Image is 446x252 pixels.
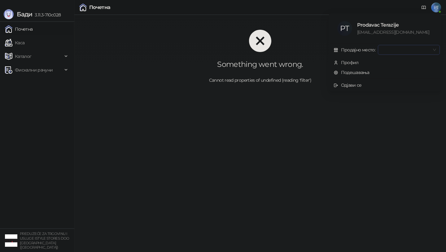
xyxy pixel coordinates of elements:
[341,46,375,53] div: Продајно место:
[5,37,24,49] a: Каса
[334,70,369,75] a: Подешавања
[249,30,271,52] span: close-circle
[15,64,53,76] span: Фискални рачуни
[5,23,33,35] a: Почетна
[419,2,429,12] a: Документација
[17,11,32,18] span: Бади
[32,12,61,18] span: 3.11.3-710c028
[89,5,111,10] div: Почетна
[341,82,362,89] div: Одјави се
[341,59,359,66] div: Профил
[84,59,436,69] div: Something went wrong.
[5,234,17,247] img: 64x64-companyLogo-77b92cf4-9946-4f36-9751-bf7bb5fd2c7d.png
[20,232,69,250] small: PREDUZEĆE ZA TRGOVINU I USLUGE ISTYLE STORES DOO [GEOGRAPHIC_DATA] ([GEOGRAPHIC_DATA])
[15,50,32,63] span: Каталог
[431,2,441,12] span: PT
[337,21,352,36] span: PT
[357,21,432,29] div: Prodavac Terazije
[84,77,436,84] div: Cannot read properties of undefined (reading 'filter')
[4,9,14,19] img: Logo
[357,29,432,36] div: [EMAIL_ADDRESS][DOMAIN_NAME]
